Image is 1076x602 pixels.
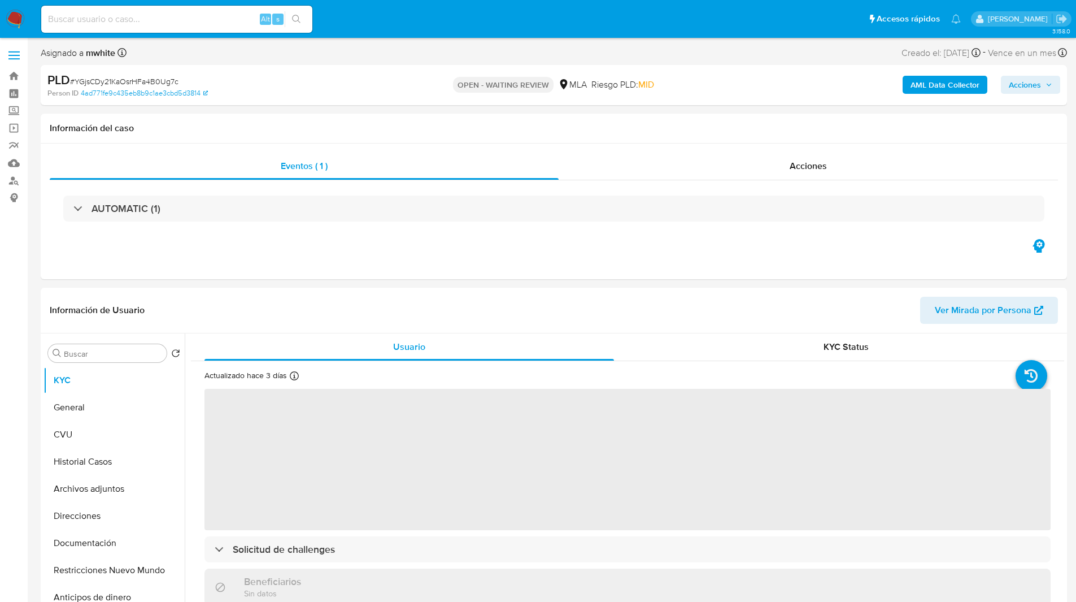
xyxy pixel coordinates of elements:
div: Solicitud de challenges [204,536,1051,562]
button: Acciones [1001,76,1060,94]
button: Archivos adjuntos [43,475,185,503]
button: KYC [43,367,185,394]
button: AML Data Collector [903,76,987,94]
span: # YGjsCDy21KaOsrHFa4B0Ug7c [70,76,178,87]
button: Documentación [43,530,185,557]
span: Alt [261,14,270,24]
button: Ver Mirada por Persona [920,297,1058,324]
b: mwhite [84,46,115,59]
h3: Solicitud de challenges [233,543,335,556]
p: Sin datos [244,588,301,599]
button: CVU [43,421,185,448]
button: Historial Casos [43,448,185,475]
button: Restricciones Nuevo Mundo [43,557,185,584]
p: matiasagustin.white@mercadolibre.com [988,14,1052,24]
span: Riesgo PLD: [591,79,654,91]
span: Usuario [393,340,425,353]
a: Notificaciones [951,14,961,24]
b: PLD [47,71,70,89]
h1: Información del caso [50,123,1058,134]
div: MLA [558,79,587,91]
span: Acciones [790,159,827,172]
h3: AUTOMATIC (1) [92,202,160,215]
span: Vence en un mes [988,47,1056,59]
a: 4ad771fe9c435eb8b9c1ae3cbd5d3814 [81,88,208,98]
span: MID [638,78,654,91]
span: s [276,14,280,24]
button: Direcciones [43,503,185,530]
h3: Beneficiarios [244,575,301,588]
button: Volver al orden por defecto [171,349,180,361]
span: ‌ [204,389,1051,530]
span: Acciones [1009,76,1041,94]
div: Creado el: [DATE] [901,45,981,60]
button: General [43,394,185,421]
span: Asignado a [41,47,115,59]
span: - [983,45,986,60]
b: AML Data Collector [911,76,979,94]
b: Person ID [47,88,79,98]
h1: Información de Usuario [50,305,145,316]
p: Actualizado hace 3 días [204,370,287,381]
input: Buscar usuario o caso... [41,12,312,27]
span: Accesos rápidos [877,13,940,25]
p: OPEN - WAITING REVIEW [453,77,554,93]
button: search-icon [285,11,308,27]
span: Eventos ( 1 ) [281,159,328,172]
a: Salir [1056,13,1068,25]
span: KYC Status [824,340,869,353]
div: AUTOMATIC (1) [63,196,1044,222]
input: Buscar [64,349,162,359]
button: Buscar [53,349,62,358]
span: Ver Mirada por Persona [935,297,1031,324]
